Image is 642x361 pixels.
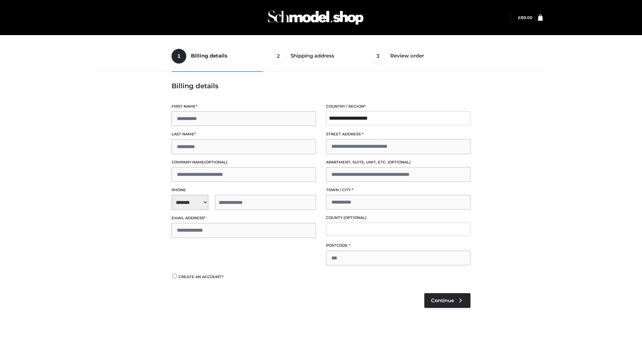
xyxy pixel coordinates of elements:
[343,215,366,220] span: (optional)
[518,15,532,20] a: £89.00
[388,160,411,164] span: (optional)
[518,15,521,20] span: £
[172,274,178,278] input: Create an account?
[172,187,316,193] label: Phone
[172,159,316,165] label: Company name
[326,103,470,110] label: Country / Region
[179,274,224,279] span: Create an account?
[172,131,316,137] label: Last name
[172,103,316,110] label: First name
[326,242,470,249] label: Postcode
[326,159,470,165] label: Apartment, suite, unit, etc.
[326,215,470,221] label: County
[431,297,454,304] span: Continue
[518,15,532,20] bdi: 89.00
[326,131,470,137] label: Street address
[172,215,316,221] label: Email address
[326,187,470,193] label: Town / City
[172,82,470,90] h3: Billing details
[204,160,227,164] span: (optional)
[424,293,470,308] a: Continue
[265,4,366,31] img: Schmodel Admin 964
